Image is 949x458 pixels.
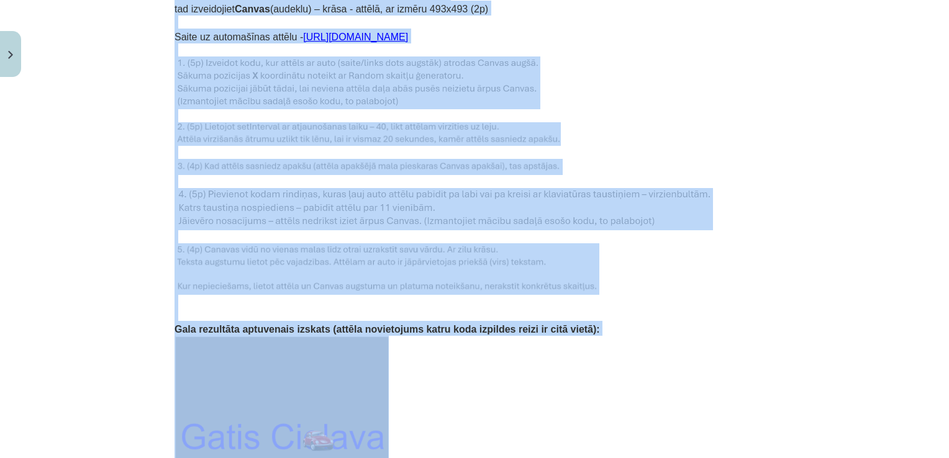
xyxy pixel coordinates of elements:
img: icon-close-lesson-0947bae3869378f0d4975bcd49f059093ad1ed9edebbc8119c70593378902aed.svg [8,51,13,59]
a: [URL][DOMAIN_NAME] [303,32,408,42]
span: Gala rezultāta aptuvenais izskats (attēla novietojums katru koda izpildes reizi ir citā vietā): [175,324,600,335]
b: Canvas [235,4,270,14]
span: Saite uz automašīnas attēlu - [175,32,408,42]
span: tad izveidojiet (audeklu) – krāsa - attēlā, ar izmēru 493x493 (2p) [175,4,488,14]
